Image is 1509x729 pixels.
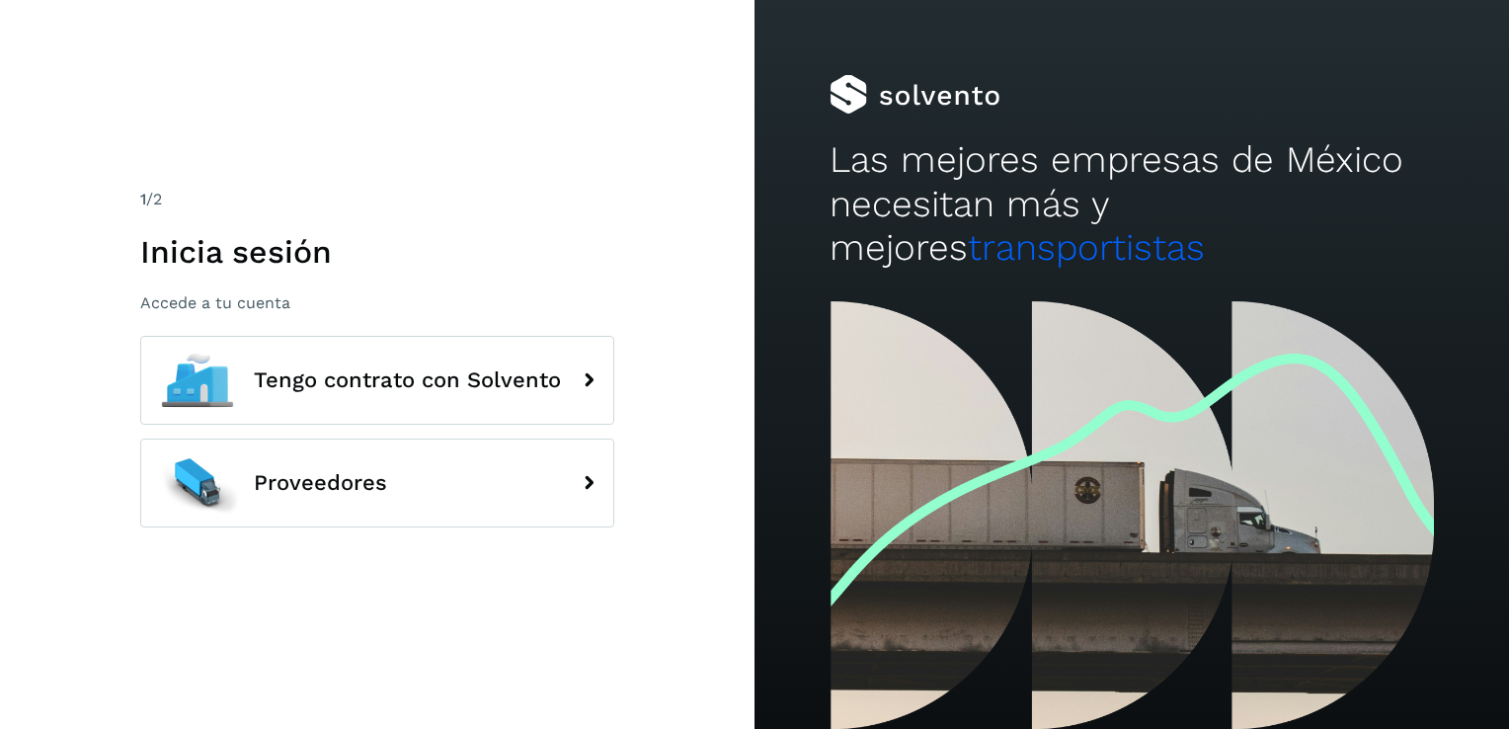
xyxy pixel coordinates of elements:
h1: Inicia sesión [140,233,614,271]
span: Tengo contrato con Solvento [254,368,561,392]
p: Accede a tu cuenta [140,293,614,312]
span: Proveedores [254,471,387,495]
h2: Las mejores empresas de México necesitan más y mejores [830,138,1433,270]
button: Tengo contrato con Solvento [140,336,614,425]
div: /2 [140,188,614,211]
button: Proveedores [140,439,614,527]
span: 1 [140,190,146,208]
span: transportistas [968,226,1205,269]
